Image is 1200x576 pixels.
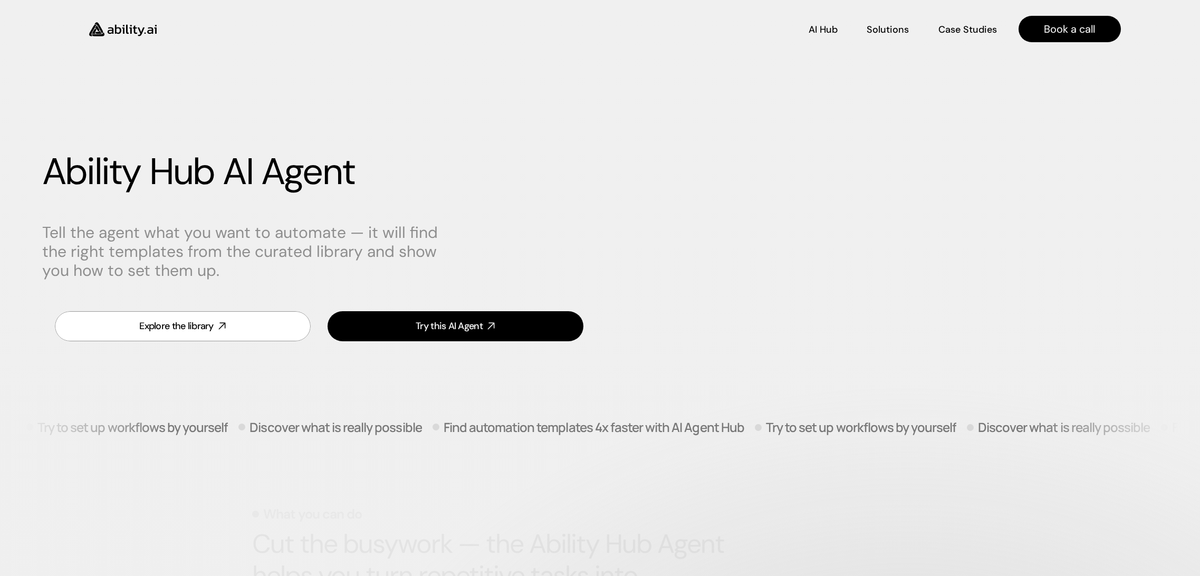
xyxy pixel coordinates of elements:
a: Case Studies [938,20,997,39]
a: Try this AI Agent [328,311,583,341]
p: Try to set up workflows by yourself [37,420,228,433]
h3: Free-to-use in our Slack community [70,99,189,110]
p: Try to set up workflows by yourself [766,420,956,433]
p: Discover what is really possible [249,420,421,433]
a: Book a call [1019,16,1121,42]
div: Explore the library [139,320,213,333]
p: What you can do [263,507,362,521]
p: Book a call [1044,22,1095,36]
p: Tell the agent what you want to automate — it will find the right templates from the curated libr... [42,223,443,280]
h1: Ability Hub AI Agent [42,150,1158,194]
p: AI Hub [809,23,838,36]
a: Explore the library [55,311,311,341]
p: Discover what is really possible [978,420,1150,433]
a: Solutions [867,20,909,39]
nav: Main navigation [171,16,1121,42]
p: Solutions [867,23,909,36]
p: Case Studies [938,23,997,36]
p: Find automation templates 4x faster with AI Agent Hub [444,420,744,433]
div: Try this AI Agent [416,320,483,333]
a: AI Hub [809,20,838,39]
